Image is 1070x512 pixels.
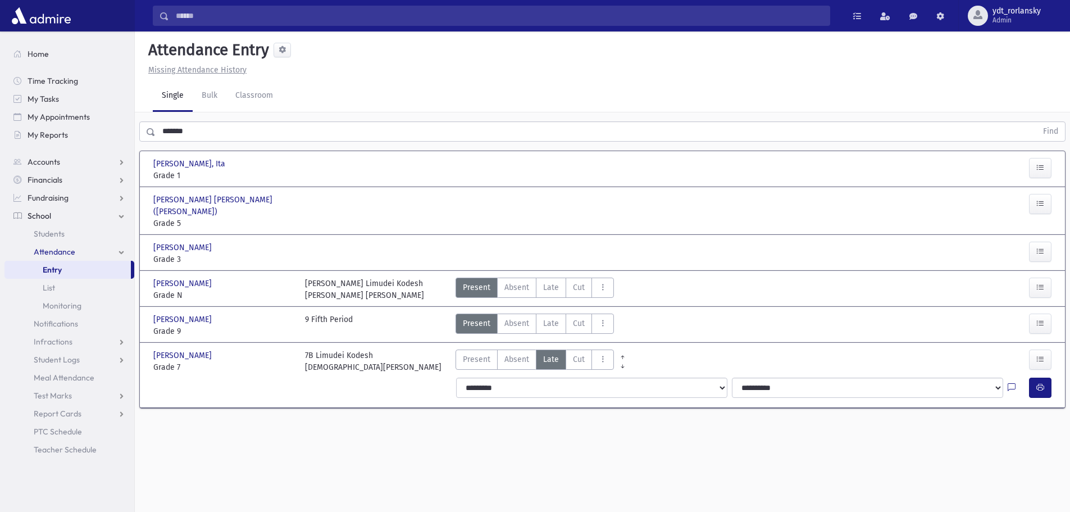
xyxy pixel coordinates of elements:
[4,153,134,171] a: Accounts
[34,247,75,257] span: Attendance
[4,126,134,144] a: My Reports
[456,350,614,373] div: AttTypes
[28,175,62,185] span: Financials
[144,40,269,60] h5: Attendance Entry
[504,354,529,365] span: Absent
[34,427,82,437] span: PTC Schedule
[4,171,134,189] a: Financials
[4,72,134,90] a: Time Tracking
[153,194,294,218] span: [PERSON_NAME] [PERSON_NAME] ([PERSON_NAME])
[153,278,214,289] span: [PERSON_NAME]
[992,16,1041,25] span: Admin
[34,445,97,455] span: Teacher Schedule
[4,45,134,63] a: Home
[28,49,49,59] span: Home
[34,355,80,365] span: Student Logs
[4,423,134,441] a: PTC Schedule
[28,193,69,203] span: Fundraising
[1036,122,1065,141] button: Find
[153,80,193,112] a: Single
[34,229,65,239] span: Students
[153,361,294,373] span: Grade 7
[34,391,72,401] span: Test Marks
[34,319,78,329] span: Notifications
[153,325,294,337] span: Grade 9
[305,350,441,373] div: 7B Limudei Kodesh [DEMOGRAPHIC_DATA][PERSON_NAME]
[543,282,559,293] span: Late
[4,441,134,459] a: Teacher Schedule
[4,225,134,243] a: Students
[28,157,60,167] span: Accounts
[144,65,247,75] a: Missing Attendance History
[153,218,294,229] span: Grade 5
[4,387,134,405] a: Test Marks
[4,90,134,108] a: My Tasks
[153,170,294,182] span: Grade 1
[28,94,59,104] span: My Tasks
[43,301,81,311] span: Monitoring
[43,265,62,275] span: Entry
[4,315,134,333] a: Notifications
[543,318,559,329] span: Late
[153,314,214,325] span: [PERSON_NAME]
[169,6,830,26] input: Search
[4,261,131,279] a: Entry
[226,80,282,112] a: Classroom
[305,314,353,337] div: 9 Fifth Period
[4,279,134,297] a: List
[456,278,614,301] div: AttTypes
[34,337,72,347] span: Infractions
[992,7,1041,16] span: ydt_rorlansky
[463,354,490,365] span: Present
[305,278,424,301] div: [PERSON_NAME] Limudei Kodesh [PERSON_NAME] [PERSON_NAME]
[4,108,134,126] a: My Appointments
[28,130,68,140] span: My Reports
[153,158,227,170] span: [PERSON_NAME], Ita
[543,354,559,365] span: Late
[463,282,490,293] span: Present
[153,242,214,253] span: [PERSON_NAME]
[4,405,134,423] a: Report Cards
[4,297,134,315] a: Monitoring
[573,354,585,365] span: Cut
[28,76,78,86] span: Time Tracking
[43,283,55,293] span: List
[463,318,490,329] span: Present
[4,369,134,387] a: Meal Attendance
[153,289,294,301] span: Grade N
[573,282,585,293] span: Cut
[34,409,81,419] span: Report Cards
[4,333,134,351] a: Infractions
[148,65,247,75] u: Missing Attendance History
[4,207,134,225] a: School
[504,318,529,329] span: Absent
[193,80,226,112] a: Bulk
[153,350,214,361] span: [PERSON_NAME]
[4,351,134,369] a: Student Logs
[573,318,585,329] span: Cut
[34,373,94,383] span: Meal Attendance
[28,211,51,221] span: School
[153,253,294,265] span: Grade 3
[4,189,134,207] a: Fundraising
[456,314,614,337] div: AttTypes
[28,112,90,122] span: My Appointments
[9,4,74,27] img: AdmirePro
[504,282,529,293] span: Absent
[4,243,134,261] a: Attendance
